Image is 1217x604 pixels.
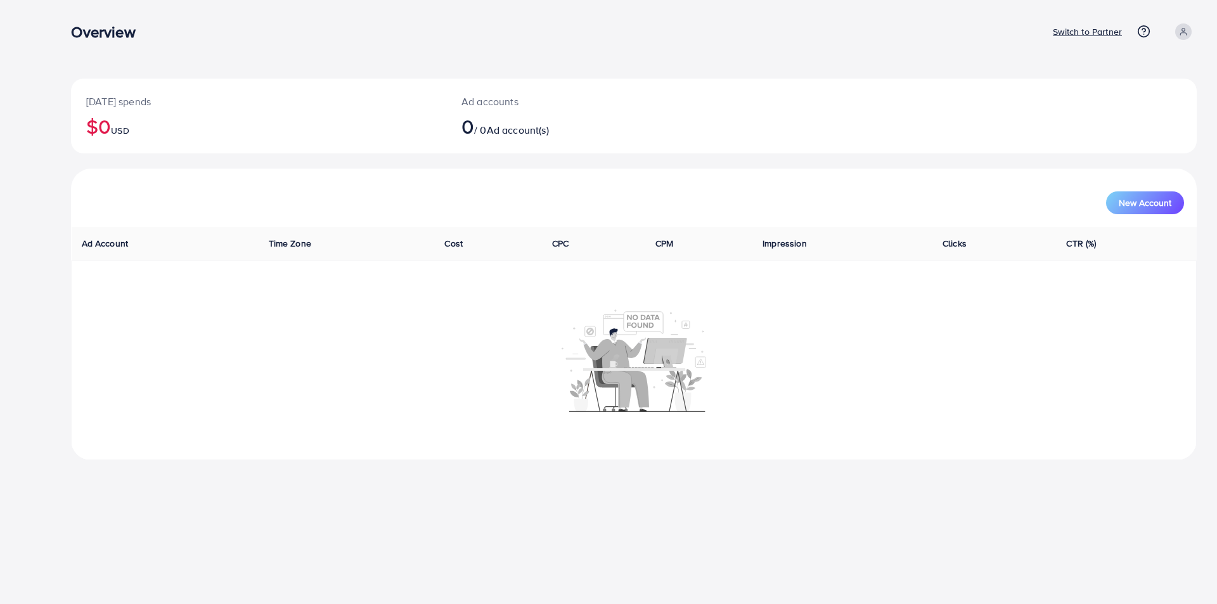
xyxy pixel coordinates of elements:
[86,114,431,138] h2: $0
[655,237,673,250] span: CPM
[552,237,569,250] span: CPC
[461,114,712,138] h2: / 0
[461,94,712,109] p: Ad accounts
[71,23,145,41] h3: Overview
[1053,24,1122,39] p: Switch to Partner
[1066,237,1096,250] span: CTR (%)
[111,124,129,137] span: USD
[763,237,807,250] span: Impression
[444,237,463,250] span: Cost
[1106,191,1184,214] button: New Account
[461,112,474,141] span: 0
[943,237,967,250] span: Clicks
[82,237,129,250] span: Ad Account
[86,94,431,109] p: [DATE] spends
[562,308,706,412] img: No account
[1119,198,1171,207] span: New Account
[269,237,311,250] span: Time Zone
[487,123,549,137] span: Ad account(s)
